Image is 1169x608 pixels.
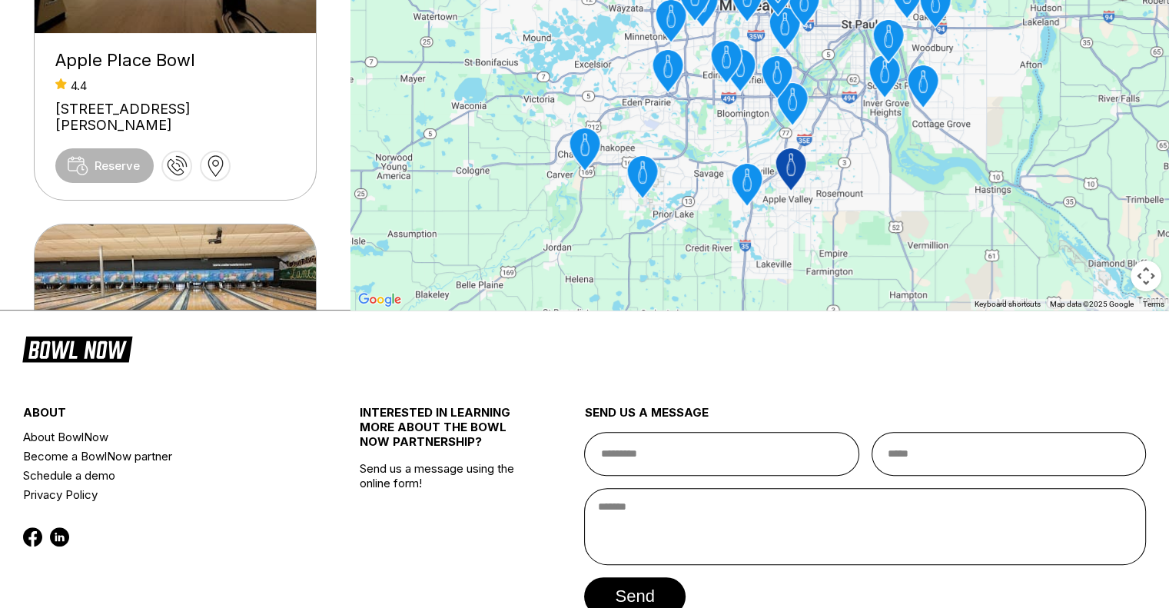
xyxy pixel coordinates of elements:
[642,45,693,99] gmp-advanced-marker: Bowlero Eden Prairie
[55,50,295,71] div: Apple Place Bowl
[714,45,765,98] gmp-advanced-marker: AMF Southtown Lanes
[759,3,810,57] gmp-advanced-marker: Town Hall Lanes
[1131,261,1161,291] button: Map camera controls
[354,290,405,310] a: Open this area in Google Maps (opens a new window)
[559,124,610,178] gmp-advanced-marker: Shakopee Bowl
[23,427,304,447] a: About BowlNow
[1050,300,1134,308] span: Map data ©2025 Google
[766,78,818,132] gmp-advanced-marker: Cedarvale Lanes and Fitz's Bar & Grill
[23,466,304,485] a: Schedule a demo
[55,101,295,133] div: [STREET_ADDRESS][PERSON_NAME]
[360,405,528,461] div: INTERESTED IN LEARNING MORE ABOUT THE BOWL NOW PARTNERSHIP?
[23,447,304,466] a: Become a BowlNow partner
[700,36,752,90] gmp-advanced-marker: Pinstripes
[862,15,913,69] gmp-advanced-marker: Hump Day Bowlers
[862,15,914,69] gmp-advanced-marker: Concord Lanes
[584,405,1146,432] div: send us a message
[55,78,295,93] div: 4.4
[975,299,1041,310] button: Keyboard shortcuts
[897,61,948,115] gmp-advanced-marker: Park Grove Bowl
[721,159,772,213] gmp-advanced-marker: Bowlero Lakeville
[751,51,802,105] gmp-advanced-marker: WhirlyBall Twin Cities
[765,144,816,198] gmp-advanced-marker: Apple Place Bowl
[23,405,304,427] div: about
[858,51,910,105] gmp-advanced-marker: Drkula's 32 Bowl
[1143,300,1164,308] a: Terms (opens in new tab)
[616,151,668,205] gmp-advanced-marker: Dakotah Bowling Lanes
[354,290,405,310] img: Google
[23,485,304,504] a: Privacy Policy
[35,224,317,363] img: Cedarvale Lanes and Fitz's Bar & Grill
